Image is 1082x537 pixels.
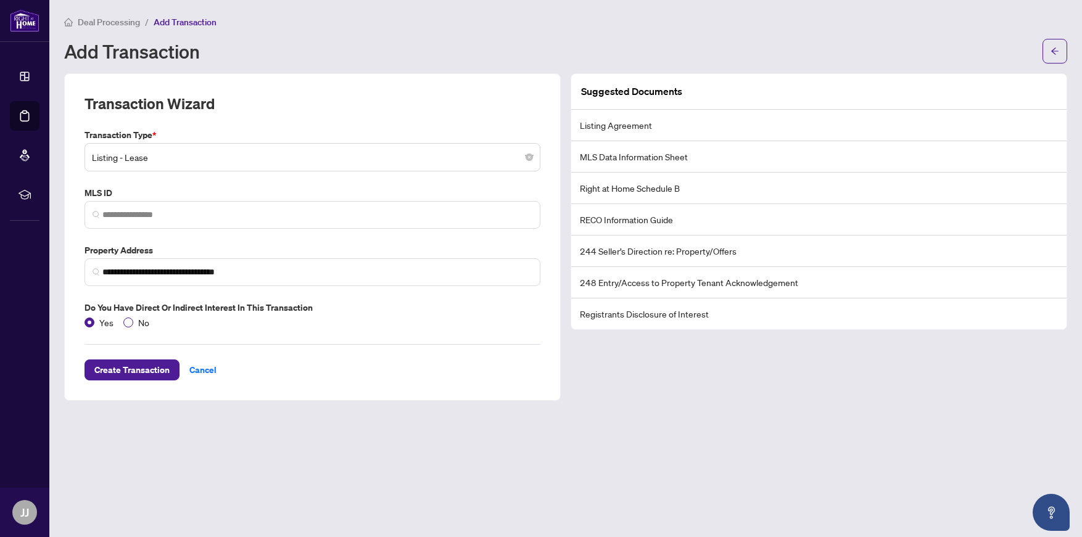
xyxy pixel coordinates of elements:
li: Right at Home Schedule B [571,173,1067,204]
span: Listing - Lease [92,146,533,169]
span: arrow-left [1051,47,1059,55]
span: close-circle [526,154,533,161]
li: Listing Agreement [571,110,1067,141]
span: Deal Processing [78,17,140,28]
span: Yes [94,316,118,329]
img: logo [10,9,39,32]
span: Add Transaction [154,17,217,28]
li: 244 Seller’s Direction re: Property/Offers [571,236,1067,267]
span: No [133,316,154,329]
img: search_icon [93,268,100,276]
img: search_icon [93,211,100,218]
span: home [64,18,73,27]
button: Create Transaction [85,359,180,380]
article: Suggested Documents [581,84,682,99]
span: Create Transaction [94,360,170,380]
label: Do you have direct or indirect interest in this transaction [85,301,540,314]
span: Cancel [189,360,217,380]
button: Cancel [180,359,226,380]
li: 248 Entry/Access to Property Tenant Acknowledgement [571,267,1067,298]
label: Property Address [85,244,540,257]
h1: Add Transaction [64,41,200,61]
button: Open asap [1033,494,1070,531]
li: RECO Information Guide [571,204,1067,236]
li: Registrants Disclosure of Interest [571,298,1067,329]
label: MLS ID [85,186,540,200]
li: / [145,15,149,29]
label: Transaction Type [85,128,540,142]
span: JJ [20,504,29,521]
li: MLS Data Information Sheet [571,141,1067,173]
h2: Transaction Wizard [85,94,215,113]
